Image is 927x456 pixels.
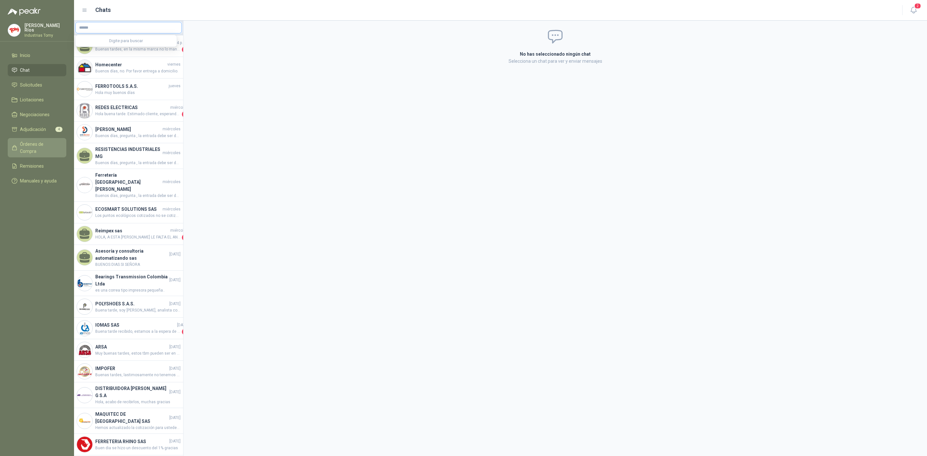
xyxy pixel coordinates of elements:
[163,126,181,132] span: miércoles
[8,24,20,36] img: Company Logo
[908,5,919,16] button: 2
[8,79,66,91] a: Solicitudes
[95,234,181,241] span: HOLA, A ESTA [PERSON_NAME] LE FALTA EL ANCHO ... 3M ES EL PASO/ 426 EL DESARROLLO
[182,111,188,117] span: 1
[169,301,181,307] span: [DATE]
[77,387,92,403] img: Company Logo
[95,329,181,335] span: Buena tarde recibido, estamos a la espera de poder gestionar cartera y enviar material
[77,342,92,358] img: Company Logo
[20,96,44,103] span: Licitaciones
[95,61,166,68] h4: Homecenter
[74,296,183,318] a: Company LogoPOLYSHOES S.A.S.[DATE]Buena tarde, soy [PERSON_NAME], analista comercial de POLYSHOES...
[74,57,183,79] a: Company LogoHomecenterviernesBuenos días, no. Por favor entrega a domicilio.
[95,46,181,53] span: Buenas tardes, en la misma marca no lo manejamos, podemos ofertarlo [PERSON_NAME] pero deben camb...
[74,318,183,339] a: Company LogoIOMAS SAS[DATE]Buena tarde recibido, estamos a la espera de poder gestionar cartera y...
[8,8,41,15] img: Logo peakr
[77,364,92,379] img: Company Logo
[177,322,188,328] span: [DATE]
[8,138,66,157] a: Órdenes de Compra
[20,67,30,74] span: Chat
[77,125,92,140] img: Company Logo
[95,438,168,445] h4: FERRETERIA RHINO SAS
[8,108,66,121] a: Negociaciones
[95,273,168,287] h4: Bearings Transmission Colombia Ltda
[169,438,181,444] span: [DATE]
[77,413,92,429] img: Company Logo
[95,372,181,378] span: Buenas tardes, lastimosamente no tenemos el equipo por Comodato. Sin embargo, podemos otorgar un ...
[77,103,92,118] img: Company Logo
[182,329,188,335] span: 2
[163,206,181,212] span: miércoles
[8,49,66,61] a: Inicio
[443,58,668,65] p: Selecciona un chat para ver y enviar mensajes
[95,83,167,90] h4: FERROTOOLS S.A.S.
[95,5,111,14] h1: Chats
[95,193,181,199] span: Buenos días, pregunta , la entrada debe ser de 3mm, el cotizado es así? Referencia 22-18 110
[20,52,30,59] span: Inicio
[914,3,921,9] span: 2
[74,408,183,434] a: Company LogoMAQUITEC DE [GEOGRAPHIC_DATA] SAS[DATE]Hemos actualizado la cotización para ustedes, ...
[74,361,183,382] a: Company LogoIMPOFER[DATE]Buenas tardes, lastimosamente no tenemos el equipo por Comodato. Sin emb...
[74,122,183,143] a: Company Logo[PERSON_NAME]miércolesBuenos días, pregunta , la entrada debe ser de 3mm, el cotizado...
[95,133,181,139] span: Buenos días, pregunta , la entrada debe ser de 3mm, el cotizado es así? Referencia 22-18 110
[55,127,62,132] span: 4
[20,126,46,133] span: Adjudicación
[20,141,60,155] span: Órdenes de Compra
[95,90,181,96] span: Hola muy buenos días
[77,205,92,220] img: Company Logo
[95,350,181,357] span: Muy buenas tardes, estos tbm pueden ser en material Viton, gracias.
[163,150,181,156] span: miércoles
[167,61,181,68] span: viernes
[171,40,188,46] span: 3:24 p. m.
[76,35,177,47] div: Digite para buscar
[8,123,66,135] a: Adjudicación4
[95,445,181,451] span: Buen dia se hizo un descuento del 1% gracias
[95,307,181,313] span: Buena tarde, soy [PERSON_NAME], analista comercial de POLYSHOES SAS (Cali, [PERSON_NAME]) Compart...
[95,399,181,405] span: Hola, acabo de recibirlos, muchas gracias
[20,81,42,88] span: Solicitudes
[169,277,181,283] span: [DATE]
[74,143,183,169] a: RESISTENCIAS INDUSTRIALES MGmiércolesBuenos días, pregunta , la entrada debe ser de 3mm, el cotiz...
[95,126,161,133] h4: [PERSON_NAME]
[95,206,161,213] h4: ECOSMART SOLUTIONS SAS
[95,262,181,268] span: BUENOS DIAS SI SEÑORA
[8,94,66,106] a: Licitaciones
[77,275,92,291] img: Company Logo
[8,175,66,187] a: Manuales y ayuda
[77,60,92,75] img: Company Logo
[74,169,183,202] a: Company LogoFerretería [GEOGRAPHIC_DATA][PERSON_NAME]miércolesBuenos días, pregunta , la entrada ...
[182,46,188,53] span: 2
[95,68,181,74] span: Buenos días, no. Por favor entrega a domicilio.
[443,51,668,58] h2: No has seleccionado ningún chat
[74,245,183,271] a: Asesoría y consultoria automatizando sas[DATE]BUENOS DIAS SI SEÑORA
[169,389,181,395] span: [DATE]
[95,343,168,350] h4: ARSA
[95,104,169,111] h4: REDES ELECTRICAS
[95,385,168,399] h4: DISTRIBUIDORA [PERSON_NAME] G S.A
[169,251,181,257] span: [DATE]
[74,79,183,100] a: Company LogoFERROTOOLS S.A.S.juevesHola muy buenos días
[95,146,161,160] h4: RESISTENCIAS INDUSTRIALES MG
[74,382,183,408] a: Company LogoDISTRIBUIDORA [PERSON_NAME] G S.A[DATE]Hola, acabo de recibirlos, muchas gracias
[95,213,181,219] span: Los puntos ecológicos cotizados no se cotizaron con tapa, sin embargo podemos hacer las tapas con...
[74,100,183,122] a: Company LogoREDES ELECTRICASmiércolesHola buena tarde. Estimado cliente, esperando que se encuent...
[95,365,168,372] h4: IMPOFER
[20,177,57,184] span: Manuales y ayuda
[74,202,183,223] a: Company LogoECOSMART SOLUTIONS SASmiércolesLos puntos ecológicos cotizados no se cotizaron con ta...
[95,247,168,262] h4: Asesoría y consultoria automatizando sas
[163,179,181,185] span: miércoles
[77,177,92,193] img: Company Logo
[95,425,181,431] span: Hemos actualizado la cotización para ustedes, les incluimos el valor [PERSON_NAME] en el precio d...
[20,163,44,170] span: Remisiones
[95,111,181,117] span: Hola buena tarde. Estimado cliente, esperando que se encuentre bien, la medida de la entrada del ...
[77,437,92,452] img: Company Logo
[77,321,92,336] img: Company Logo
[95,287,181,293] span: es una correa tipo impresora pequeña..
[8,64,66,76] a: Chat
[170,228,188,234] span: miércoles
[74,339,183,361] a: Company LogoARSA[DATE]Muy buenas tardes, estos tbm pueden ser en material Viton, gracias.
[95,227,169,234] h4: Reimpex sas
[24,33,66,37] p: Industrias Tomy
[182,234,188,241] span: 1
[169,415,181,421] span: [DATE]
